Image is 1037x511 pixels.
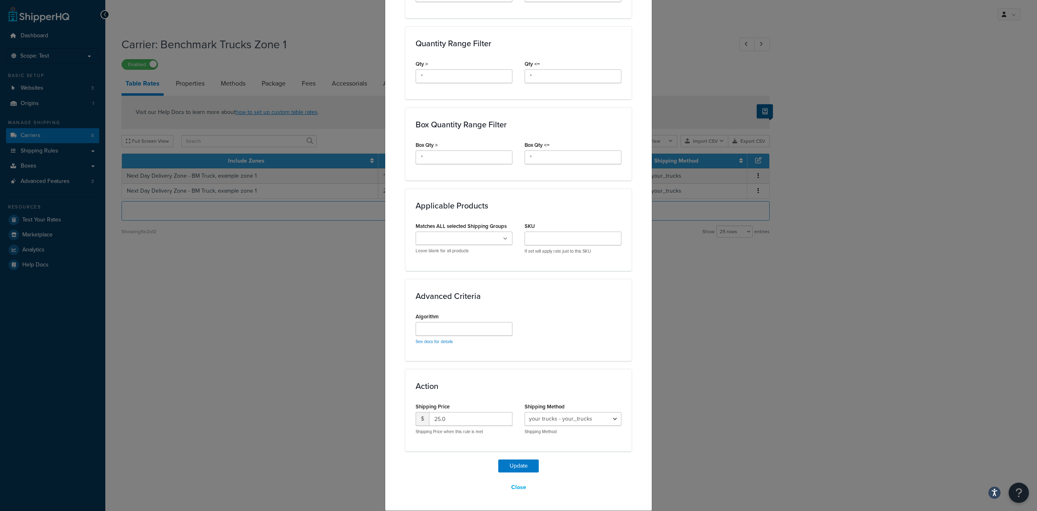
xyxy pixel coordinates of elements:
label: Qty <= [525,61,540,67]
label: Shipping Method [525,404,565,410]
label: Box Qty <= [525,142,550,148]
button: Update [498,459,539,472]
p: Shipping Method [525,429,621,435]
a: See docs for details [416,338,453,345]
label: Qty > [416,61,428,67]
h3: Applicable Products [416,201,621,210]
h3: Action [416,382,621,391]
h3: Quantity Range Filter [416,39,621,48]
label: Shipping Price [416,404,450,410]
label: SKU [525,223,535,229]
label: Matches ALL selected Shipping Groups [416,223,507,229]
h3: Box Quantity Range Filter [416,120,621,129]
button: Close [506,481,531,494]
span: $ [416,412,429,426]
label: Box Qty > [416,142,438,148]
label: Algorithm [416,313,439,320]
p: Shipping Price when this rule is met [416,429,512,435]
h3: Advanced Criteria [416,292,621,301]
p: Leave blank for all products [416,248,512,254]
p: If set will apply rate just to this SKU [525,248,621,254]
